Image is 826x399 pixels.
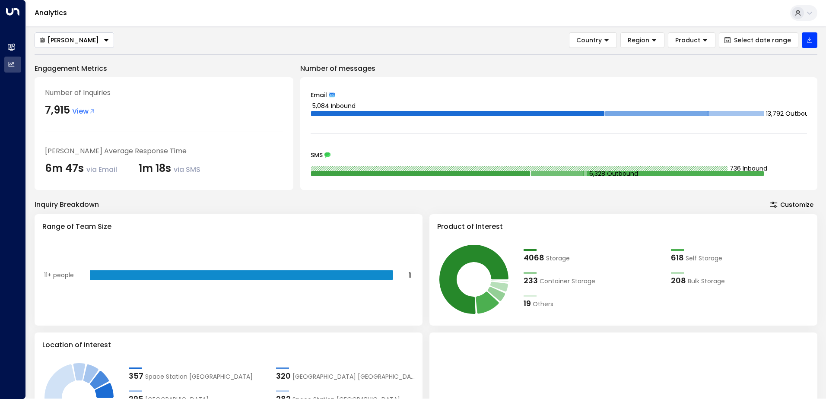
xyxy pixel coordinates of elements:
div: 4068Storage [524,252,662,263]
span: Bulk Storage [688,277,725,286]
div: 19Others [524,298,662,309]
span: Product [675,36,700,44]
span: Storage [546,254,570,263]
div: 320 [276,370,291,382]
button: Select date range [719,32,798,48]
div: 233Container Storage [524,275,662,286]
div: 618Self Storage [671,252,810,263]
button: Customize [766,199,817,211]
span: Others [533,300,553,309]
button: Product [668,32,715,48]
a: Analytics [35,8,67,18]
div: [PERSON_NAME] [39,36,99,44]
h3: Location of Interest [42,340,415,350]
h3: Range of Team Size [42,222,415,232]
div: 19 [524,298,531,309]
div: 208 [671,275,686,286]
tspan: 11+ people [44,271,74,279]
button: [PERSON_NAME] [35,32,114,48]
div: [PERSON_NAME] Average Response Time [45,146,283,156]
button: Region [620,32,664,48]
tspan: 736 Inbound [730,164,767,173]
tspan: 13,792 Outbound [766,109,816,118]
div: 7,915 [45,102,70,118]
div: Button group with a nested menu [35,32,114,48]
span: Country [576,36,602,44]
button: Country [569,32,617,48]
tspan: 6,328 Outbound [589,169,638,178]
span: View [72,106,95,117]
div: 357 [129,370,143,382]
div: 208Bulk Storage [671,275,810,286]
span: Email [311,92,327,98]
tspan: 1 [409,270,411,280]
h3: Product of Interest [437,222,810,232]
div: SMS [311,152,807,158]
span: Space Station Wakefield [145,372,253,381]
span: via SMS [174,165,200,174]
span: Region [628,36,649,44]
div: 618 [671,252,684,263]
span: Container Storage [540,277,595,286]
span: Select date range [734,37,791,44]
tspan: 5,084 Inbound [312,101,356,110]
div: 4068 [524,252,544,263]
span: Space Station Shrewsbury [292,372,415,381]
div: 1m 18s [139,161,200,176]
span: Self Storage [686,254,722,263]
span: via Email [86,165,117,174]
p: Number of messages [300,63,817,74]
div: 320Space Station Shrewsbury [276,370,415,382]
div: 6m 47s [45,161,117,176]
p: Engagement Metrics [35,63,293,74]
div: Number of Inquiries [45,88,283,98]
div: 233 [524,275,538,286]
div: 357Space Station Wakefield [129,370,267,382]
div: Inquiry Breakdown [35,199,99,210]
